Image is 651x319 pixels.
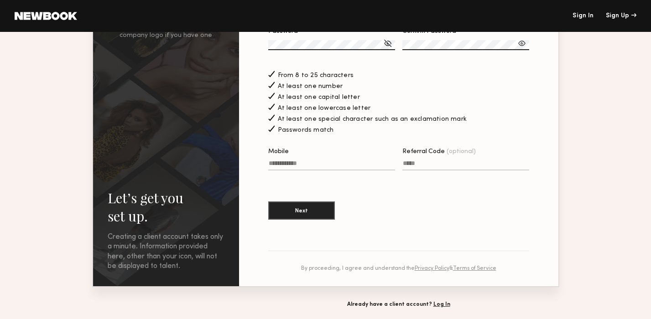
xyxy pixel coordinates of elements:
span: (optional) [447,149,476,155]
input: Confirm Password [402,40,529,50]
span: Passwords match [278,127,334,134]
div: Mobile [268,149,395,155]
span: At least one capital letter [278,94,360,101]
input: Referral Code(optional) [402,160,529,170]
span: At least one special character such as an exclamation mark [278,116,467,123]
span: From 8 to 25 characters [278,72,354,79]
h2: Let’s get you set up. [108,189,224,225]
div: We recommend using your company logo if you have one [120,25,212,39]
div: Creating a client account takes only a minute. Information provided here, other than your icon, w... [108,232,224,272]
div: Sign Up [606,13,636,19]
button: Next [268,201,335,220]
a: Log In [433,302,450,307]
a: Sign In [573,13,594,19]
div: By proceeding, I agree and understand the & [268,266,529,272]
span: At least one lowercase letter [278,105,371,112]
div: Already have a client account? [238,302,559,308]
div: Referral Code [402,149,529,155]
span: At least one number [278,83,343,90]
input: Mobile [268,160,395,170]
a: Privacy Policy [415,266,449,271]
a: Terms of Service [453,266,496,271]
input: Password [268,40,395,50]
